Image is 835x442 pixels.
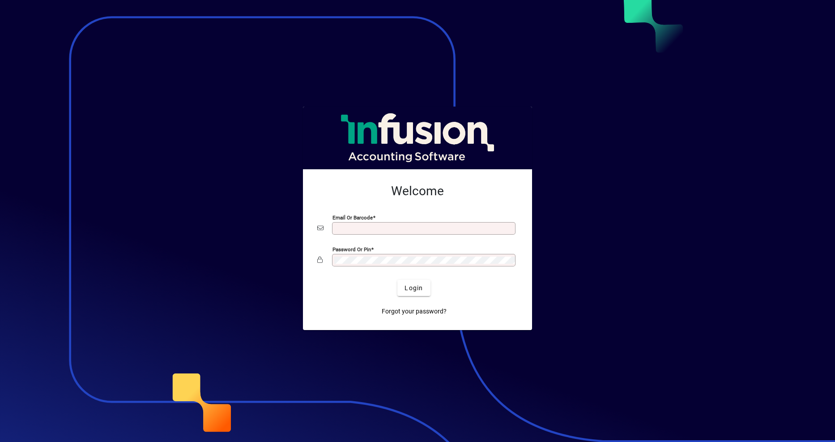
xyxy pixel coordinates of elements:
mat-label: Password or Pin [332,246,371,253]
h2: Welcome [317,184,518,199]
button: Login [397,280,430,296]
mat-label: Email or Barcode [332,215,373,221]
a: Forgot your password? [378,303,450,319]
span: Login [405,283,423,293]
span: Forgot your password? [382,307,447,316]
